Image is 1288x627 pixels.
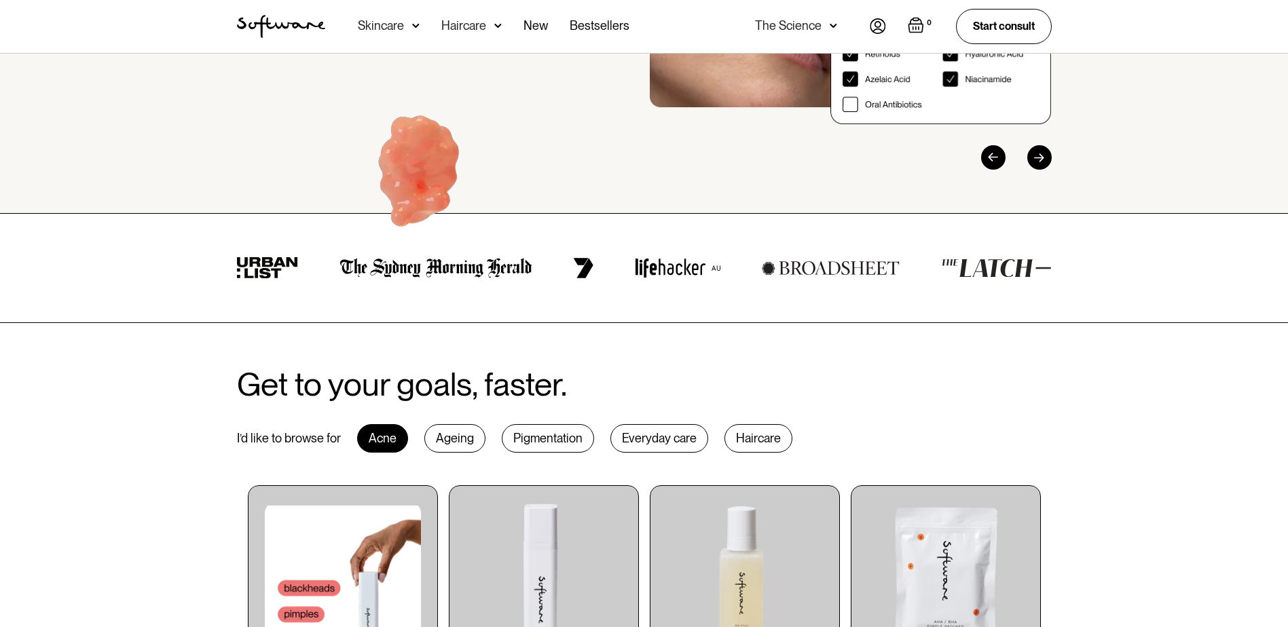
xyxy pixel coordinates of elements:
[412,19,420,33] img: arrow down
[237,15,325,38] img: Software Logo
[762,261,900,275] img: broadsheet logo
[358,19,404,33] div: Skincare
[335,92,504,259] img: Hydroquinone (skin lightening agent)
[724,424,792,453] div: Haircare
[830,19,837,33] img: arrow down
[635,258,720,278] img: lifehacker logo
[924,17,934,29] div: 0
[237,431,341,446] div: I’d like to browse for
[340,258,532,278] img: the Sydney morning herald logo
[502,424,594,453] div: Pigmentation
[981,145,1006,170] div: Previous slide
[237,366,567,402] h2: Get to your goals, faster.
[610,424,708,453] div: Everyday care
[956,9,1052,43] a: Start consult
[1027,145,1052,170] div: Next slide
[755,19,822,33] div: The Science
[424,424,485,453] div: Ageing
[357,424,408,453] div: Acne
[237,257,299,279] img: urban list logo
[237,15,325,38] a: home
[908,17,934,36] a: Open empty cart
[941,259,1051,278] img: the latch logo
[494,19,502,33] img: arrow down
[441,19,486,33] div: Haircare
